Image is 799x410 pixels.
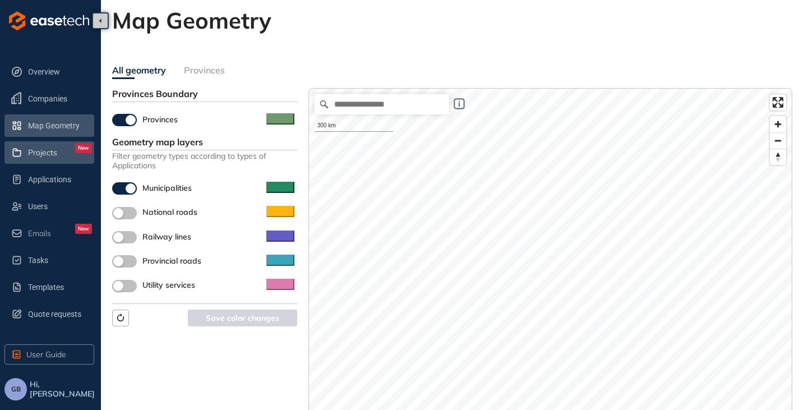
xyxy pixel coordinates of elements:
span: Quote requests [28,303,92,325]
span: User Guide [26,348,66,361]
span: Templates [28,276,92,298]
div: New [75,143,92,153]
button: Zoom out [770,132,786,149]
h2: Map Geometry [112,7,792,34]
span: Municipalities [142,183,192,193]
span: Hi, [PERSON_NAME] [30,380,96,399]
div: Provinces [184,63,225,77]
span: Provincial roads [142,256,201,266]
button: User Guide [4,344,94,365]
span: Users [28,195,92,218]
span: Projects [28,148,57,158]
input: Search place... [315,94,449,114]
div: New [75,224,92,234]
span: Applications [28,168,92,191]
span: Tasks [28,249,92,271]
span: National roads [142,207,197,217]
span: Railway lines [142,232,191,242]
button: Zoom in [770,116,786,132]
div: All geometry [112,63,166,77]
span: Filter geometry types according to types of Applications [112,150,297,171]
img: logo [9,11,89,30]
span: Provinces Boundary [112,88,198,99]
span: Overview [28,61,92,83]
span: GB [11,385,21,393]
span: Emails [28,229,51,238]
button: GB [4,378,27,400]
span: Provinces [142,114,178,125]
span: Map Geometry [28,114,92,137]
span: Geometry map layers [112,136,203,148]
span: Companies [28,87,92,110]
span: Zoom out [770,133,786,149]
button: Enter fullscreen [770,94,786,110]
span: Utility services [142,280,195,290]
div: 300 km [315,120,393,132]
button: Reset bearing to north [770,149,786,165]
